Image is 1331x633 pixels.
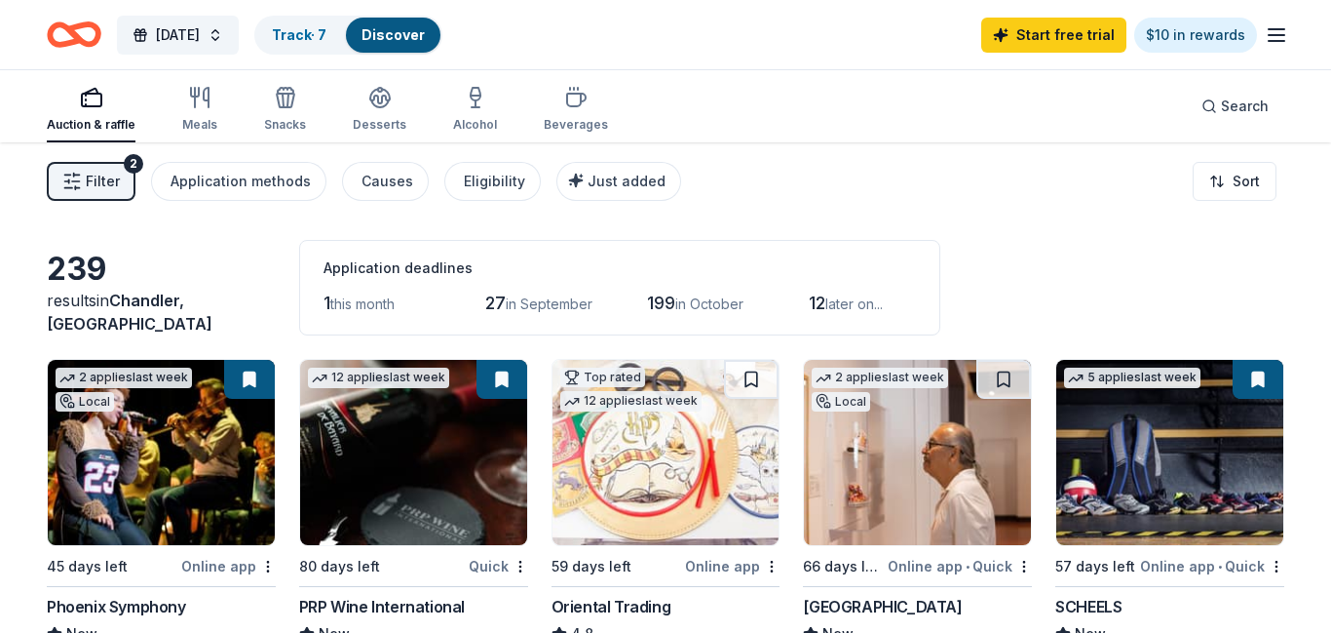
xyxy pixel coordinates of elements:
a: Start free trial [981,18,1126,53]
div: Auction & raffle [47,117,135,133]
button: Snacks [264,78,306,142]
div: Online app Quick [888,554,1032,578]
div: Phoenix Symphony [47,595,186,618]
div: Online app [181,554,276,578]
span: this month [330,296,395,312]
span: [DATE] [156,23,200,47]
div: Eligibility [464,170,525,193]
div: 5 applies last week [1064,368,1200,388]
button: Causes [342,162,429,201]
button: Desserts [353,78,406,142]
div: Online app [685,554,780,578]
span: Sort [1233,170,1260,193]
div: 12 applies last week [560,391,702,412]
a: $10 in rewards [1134,18,1257,53]
span: Filter [86,170,120,193]
span: in October [675,296,743,312]
button: Application methods [151,162,326,201]
div: Local [56,392,114,412]
a: Discover [361,26,425,43]
span: Search [1221,95,1269,118]
div: Causes [361,170,413,193]
button: [DATE] [117,16,239,55]
div: Online app Quick [1140,554,1284,578]
a: Home [47,12,101,58]
button: Just added [556,162,681,201]
button: Track· 7Discover [254,16,442,55]
img: Image for PRP Wine International [300,360,527,545]
img: Image for Oriental Trading [552,360,780,545]
div: 66 days left [803,555,884,578]
button: Sort [1193,162,1276,201]
button: Beverages [544,78,608,142]
div: SCHEELS [1055,595,1122,618]
div: Oriental Trading [551,595,671,618]
div: 45 days left [47,555,128,578]
div: 239 [47,250,276,289]
div: PRP Wine International [299,595,465,618]
button: Filter2 [47,162,135,201]
span: in September [506,296,592,312]
span: • [1218,559,1222,574]
span: Just added [588,173,665,189]
span: later on... [825,296,883,312]
button: Alcohol [453,78,497,142]
span: in [47,291,212,334]
span: • [966,559,970,574]
div: 57 days left [1055,555,1135,578]
div: 2 applies last week [56,368,192,388]
div: Local [812,392,870,412]
div: results [47,289,276,336]
button: Meals [182,78,217,142]
div: Beverages [544,117,608,133]
div: Snacks [264,117,306,133]
div: 2 applies last week [812,368,948,388]
div: Meals [182,117,217,133]
span: Chandler, [GEOGRAPHIC_DATA] [47,291,212,334]
img: Image for Heard Museum [804,360,1031,545]
button: Auction & raffle [47,78,135,142]
div: 80 days left [299,555,380,578]
a: Track· 7 [272,26,326,43]
span: 12 [809,293,825,313]
div: Application methods [171,170,311,193]
div: 12 applies last week [308,368,449,388]
div: Quick [469,554,528,578]
div: [GEOGRAPHIC_DATA] [803,595,962,618]
img: Image for Phoenix Symphony [48,360,275,545]
span: 199 [647,293,675,313]
img: Image for SCHEELS [1056,360,1283,545]
span: 27 [485,293,506,313]
div: 59 days left [551,555,631,578]
button: Eligibility [444,162,541,201]
div: Desserts [353,117,406,133]
button: Search [1186,87,1284,126]
div: Top rated [560,368,645,387]
div: Alcohol [453,117,497,133]
div: 2 [124,154,143,174]
span: 1 [323,293,330,313]
div: Application deadlines [323,257,916,280]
